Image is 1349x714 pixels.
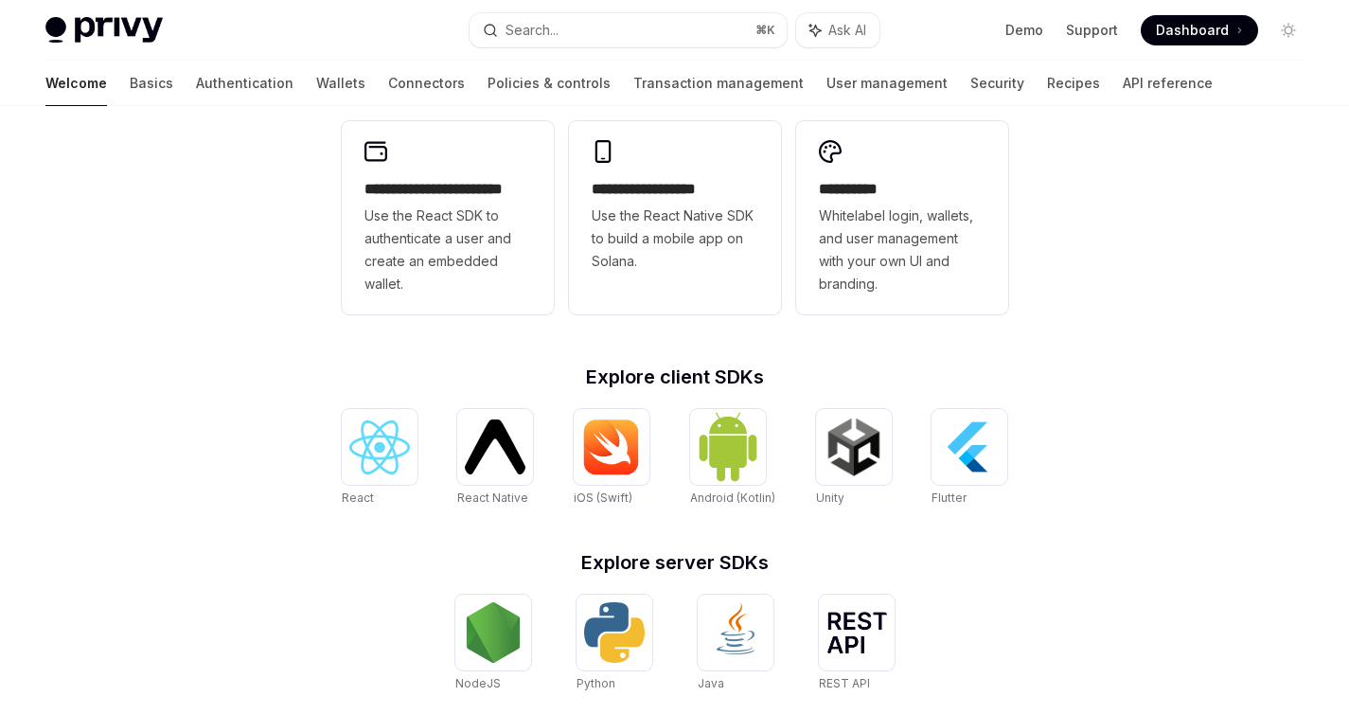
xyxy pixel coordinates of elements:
[932,409,1007,508] a: FlutterFlutter
[581,419,642,475] img: iOS (Swift)
[465,419,525,473] img: React Native
[488,61,611,106] a: Policies & controls
[1047,61,1100,106] a: Recipes
[577,676,615,690] span: Python
[970,61,1024,106] a: Security
[45,61,107,106] a: Welcome
[574,409,649,508] a: iOS (Swift)iOS (Swift)
[592,205,758,273] span: Use the React Native SDK to build a mobile app on Solana.
[796,13,879,47] button: Ask AI
[819,205,985,295] span: Whitelabel login, wallets, and user management with your own UI and branding.
[584,602,645,663] img: Python
[342,491,374,505] span: React
[342,409,417,508] a: ReactReact
[569,121,781,314] a: **** **** **** ***Use the React Native SDK to build a mobile app on Solana.
[705,602,766,663] img: Java
[130,61,173,106] a: Basics
[819,676,870,690] span: REST API
[342,553,1008,572] h2: Explore server SDKs
[574,491,632,505] span: iOS (Swift)
[45,17,163,44] img: light logo
[364,205,531,295] span: Use the React SDK to authenticate a user and create an embedded wallet.
[819,595,895,693] a: REST APIREST API
[342,367,1008,386] h2: Explore client SDKs
[463,602,524,663] img: NodeJS
[457,409,533,508] a: React NativeReact Native
[1141,15,1258,45] a: Dashboard
[1005,21,1043,40] a: Demo
[349,420,410,474] img: React
[816,409,892,508] a: UnityUnity
[826,61,948,106] a: User management
[455,595,531,693] a: NodeJSNodeJS
[470,13,786,47] button: Search...⌘K
[577,595,652,693] a: PythonPython
[316,61,365,106] a: Wallets
[633,61,804,106] a: Transaction management
[1066,21,1118,40] a: Support
[816,491,844,505] span: Unity
[388,61,465,106] a: Connectors
[1273,15,1304,45] button: Toggle dark mode
[455,676,501,690] span: NodeJS
[1123,61,1213,106] a: API reference
[690,491,775,505] span: Android (Kotlin)
[939,417,1000,477] img: Flutter
[826,612,887,653] img: REST API
[796,121,1008,314] a: **** *****Whitelabel login, wallets, and user management with your own UI and branding.
[824,417,884,477] img: Unity
[698,595,773,693] a: JavaJava
[457,491,528,505] span: React Native
[698,676,724,690] span: Java
[828,21,866,40] span: Ask AI
[1156,21,1229,40] span: Dashboard
[690,409,775,508] a: Android (Kotlin)Android (Kotlin)
[698,411,758,482] img: Android (Kotlin)
[932,491,967,505] span: Flutter
[506,19,559,42] div: Search...
[755,23,775,38] span: ⌘ K
[196,61,293,106] a: Authentication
